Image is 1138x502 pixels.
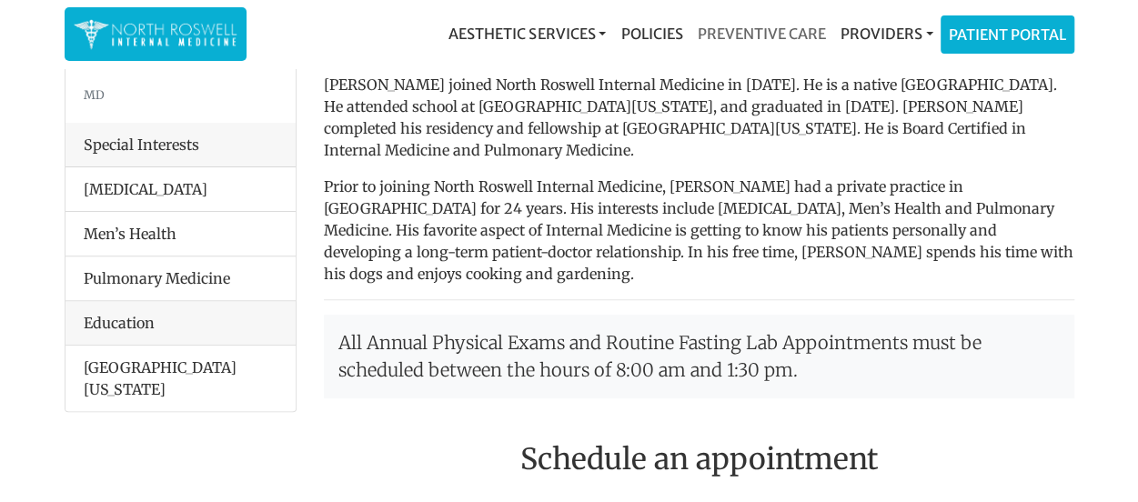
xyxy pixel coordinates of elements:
a: Aesthetic Services [441,15,613,52]
img: North Roswell Internal Medicine [74,16,237,52]
a: Patient Portal [942,16,1073,53]
a: Providers [832,15,940,52]
p: All Annual Physical Exams and Routine Fasting Lab Appointments must be scheduled between the hour... [324,315,1074,398]
p: Prior to joining North Roswell Internal Medicine, [PERSON_NAME] had a private practice in [GEOGRA... [324,176,1074,285]
small: MD [84,87,105,102]
li: Men’s Health [65,211,296,256]
li: [GEOGRAPHIC_DATA][US_STATE] [65,346,296,411]
a: Policies [613,15,690,52]
a: Preventive Care [690,15,832,52]
p: [PERSON_NAME] joined North Roswell Internal Medicine in [DATE]. He is a native [GEOGRAPHIC_DATA].... [324,74,1074,161]
div: Education [65,301,296,346]
div: Special Interests [65,123,296,167]
h2: Schedule an appointment [324,442,1074,477]
li: Pulmonary Medicine [65,256,296,301]
li: [MEDICAL_DATA] [65,167,296,212]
